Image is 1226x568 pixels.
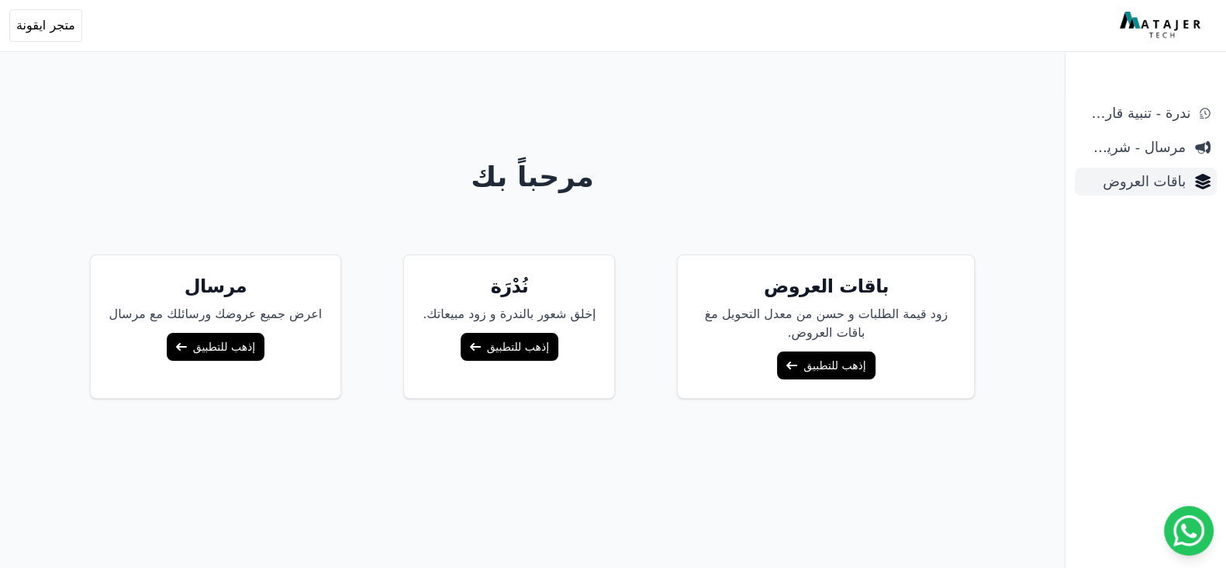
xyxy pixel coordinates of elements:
[696,274,955,299] h5: باقات العروض
[1081,102,1190,124] span: ندرة - تنبية قارب علي النفاذ
[1120,12,1204,40] img: MatajerTech Logo
[167,333,264,361] a: إذهب للتطبيق
[423,274,596,299] h5: نُدْرَة
[9,9,82,42] button: متجر ايقونة
[461,333,558,361] a: إذهب للتطبيق
[109,305,323,324] p: اعرض جميع عروضك ورسائلك مع مرسال
[1081,171,1186,192] span: باقات العروض
[777,352,875,379] a: إذهب للتطبيق
[696,305,955,342] p: زود قيمة الطلبات و حسن من معدل التحويل مغ باقات العروض.
[16,16,75,35] span: متجر ايقونة
[109,274,323,299] h5: مرسال
[1081,137,1186,158] span: مرسال - شريط دعاية
[423,305,596,324] p: إخلق شعور بالندرة و زود مبيعاتك.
